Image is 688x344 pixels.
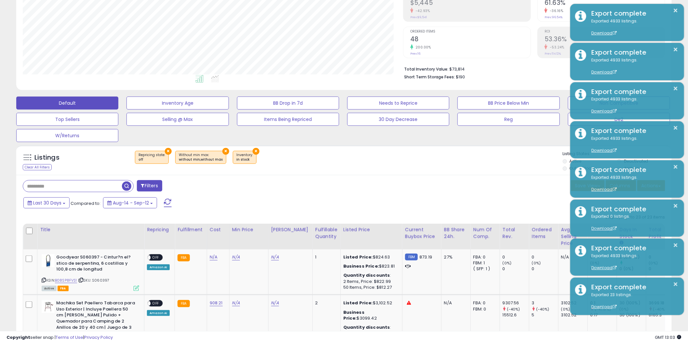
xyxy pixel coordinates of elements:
li: $73,814 [404,65,660,73]
p: Listing States: [563,151,672,157]
div: Amazon AI [147,264,170,270]
a: N/A [232,254,240,260]
div: 3 [532,300,558,306]
small: FBA [178,254,190,261]
a: Download [591,187,617,192]
img: 41ckbvWcgiL._SL40_.jpg [42,300,55,313]
div: Exported 4933 listings. [587,175,679,193]
div: 6165.3 [649,312,675,318]
a: Terms of Use [56,334,83,340]
div: Total Rev. [503,226,526,240]
b: Listed Price: [343,254,373,260]
span: Ordered Items [410,30,531,33]
span: Repricing state : [139,152,165,162]
small: FBA [178,300,190,307]
div: ( SFP: 1 ) [473,266,495,272]
h2: 53.36% [545,35,665,44]
small: -36.16% [548,8,563,13]
div: Fulfillable Quantity [315,226,338,240]
div: Exported 0 listings. [587,214,679,232]
small: Prev: 114.12% [545,52,561,56]
button: × [673,7,679,15]
div: 2 [315,300,336,306]
button: × [165,148,172,155]
div: Amazon AI [147,310,170,316]
div: 1 [315,254,336,260]
div: Ordered Items [532,226,556,240]
button: × [673,85,679,93]
div: 27% [444,254,466,260]
div: 0 [532,254,558,260]
small: 200.00% [413,45,431,50]
div: Avg Selling Price [561,226,585,247]
div: Exported 4933 listings. [587,253,679,271]
button: × [673,280,679,288]
div: 30 (100%) [620,312,646,318]
button: Reg [457,113,560,126]
button: × [673,163,679,171]
a: N/A [210,254,218,260]
button: Aug-14 - Sep-12 [103,197,157,208]
b: Business Price: [343,263,379,269]
div: 0 [532,266,558,272]
span: Compared to: [71,200,100,206]
a: N/A [271,300,279,306]
a: 908.21 [210,300,223,306]
label: Active [570,158,582,164]
div: Fulfillment [178,226,204,233]
div: 0.17 [590,312,617,318]
div: $823.81 [343,263,397,269]
button: Last 30 Days [23,197,70,208]
div: Min Price [232,226,266,233]
div: Clear All Filters [23,164,52,170]
b: Machika Set Paellero Tabarca para Uso Exterior | Incluye Paellera 50 cm [PERSON_NAME] Pulido + Qu... [56,300,135,344]
div: $3,102.52 [343,300,397,306]
small: (0%) [503,260,512,266]
button: × [673,202,679,210]
small: -53.24% [548,45,564,50]
b: Quantity discounts [343,272,390,278]
div: off [139,157,165,162]
small: (0%) [561,307,570,312]
label: Out of Stock [570,165,593,171]
a: N/A [232,300,240,306]
h5: Listings [34,153,60,162]
div: 3102.52 [561,312,588,318]
div: 15512.6 [503,312,529,318]
div: 0 [503,266,529,272]
button: Inventory Age [126,97,229,110]
div: 5 [532,312,558,318]
span: Without min max : [179,152,223,162]
b: Business Price: [343,309,364,321]
div: FBM: 1 [473,260,495,266]
span: 873.19 [419,254,432,260]
label: Deactivated [624,158,648,164]
a: Download [591,226,617,231]
span: OFF [151,301,161,306]
img: 417RTDDfi0L._SL40_.jpg [42,254,55,267]
div: Num of Comp. [473,226,497,240]
div: Repricing [147,226,172,233]
span: Aug-14 - Sep-12 [113,200,149,206]
a: N/A [271,254,279,260]
div: [PERSON_NAME] [271,226,310,233]
small: FBM [405,254,418,260]
div: without min,without max [179,157,223,162]
div: : [343,324,397,330]
div: FBA: 0 [473,300,495,306]
b: Short Term Storage Fees: [404,74,455,80]
a: Download [591,265,617,271]
div: Title [40,226,141,233]
div: Export complete [587,205,679,214]
div: $3099.42 [343,310,397,321]
button: × [673,241,679,249]
small: Prev: 16 [410,52,420,56]
div: 3102.52 [561,300,588,306]
h2: 48 [410,35,531,44]
div: : [343,272,397,278]
span: $190 [456,74,465,80]
button: × [673,46,679,54]
button: × [673,124,679,132]
button: Items Being Repriced [237,113,339,126]
small: (0%) [532,260,541,266]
